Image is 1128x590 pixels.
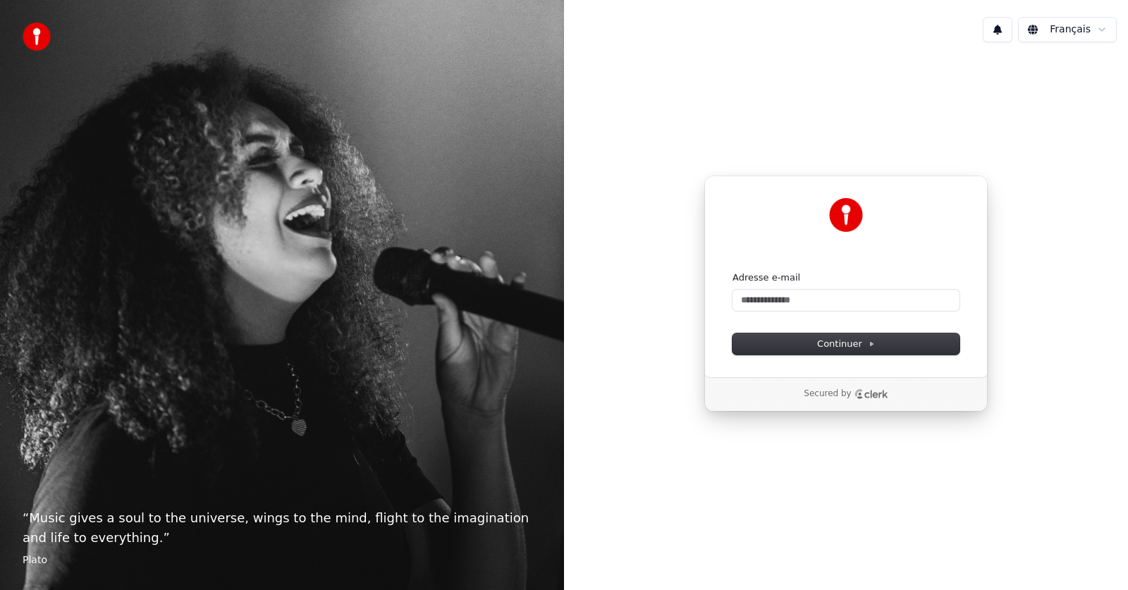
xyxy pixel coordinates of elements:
footer: Plato [23,553,541,567]
label: Adresse e-mail [732,271,800,284]
button: Continuer [732,333,960,355]
img: youka [23,23,51,51]
p: Secured by [804,388,851,400]
p: “ Music gives a soul to the universe, wings to the mind, flight to the imagination and life to ev... [23,508,541,548]
img: Youka [829,198,863,232]
a: Clerk logo [854,389,888,399]
span: Continuer [817,338,875,350]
